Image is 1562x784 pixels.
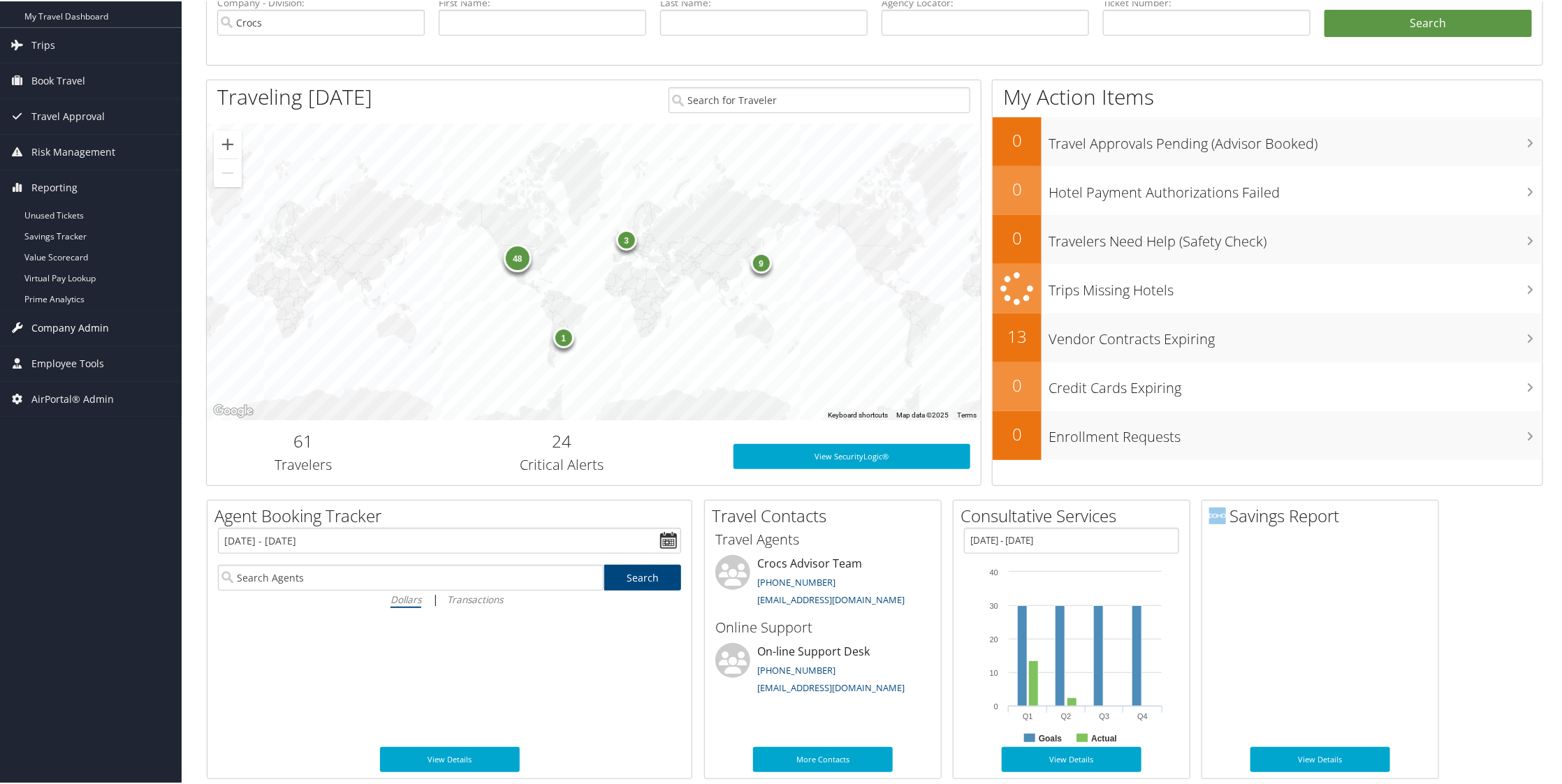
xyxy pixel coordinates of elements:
[990,567,998,575] tspan: 40
[715,528,930,548] h3: Travel Agents
[214,503,692,526] h2: Agent Booking Tracker
[1061,711,1072,719] text: Q2
[751,251,772,272] div: 9
[218,589,681,607] div: |
[1049,370,1542,397] h3: Credit Cards Expiring
[993,127,1042,151] h2: 0
[1049,175,1542,201] h3: Hotel Payment Authorizations Failed
[31,380,114,415] span: AirPortal® Admin
[1091,732,1117,742] text: Actual
[210,401,256,419] a: Open this area in Google Maps (opens a new window)
[961,503,1190,526] h2: Consultative Services
[217,454,390,473] h3: Travelers
[990,634,998,642] tspan: 20
[993,116,1542,165] a: 0Travel Approvals Pending (Advisor Booked)
[993,361,1542,410] a: 0Credit Cards Expiring
[993,225,1042,249] h2: 0
[993,262,1542,312] a: Trips Missing Hotels
[993,410,1542,459] a: 0Enrollment Requests
[993,421,1042,445] h2: 0
[553,326,574,347] div: 1
[993,176,1042,200] h2: 0
[604,563,682,589] a: Search
[504,243,532,271] div: 48
[217,81,372,110] h1: Traveling [DATE]
[31,133,115,168] span: Risk Management
[757,663,835,675] a: [PHONE_NUMBER]
[210,401,256,419] img: Google
[1002,746,1141,771] a: View Details
[993,214,1542,262] a: 0Travelers Need Help (Safety Check)
[993,165,1542,214] a: 0Hotel Payment Authorizations Failed
[993,312,1542,361] a: 13Vendor Contracts Expiring
[1250,746,1390,771] a: View Details
[957,410,977,417] a: Terms (opens in new tab)
[31,62,85,97] span: Book Travel
[994,701,998,709] tspan: 0
[1049,419,1542,445] h3: Enrollment Requests
[993,372,1042,396] h2: 0
[214,129,242,157] button: Zoom in
[993,81,1542,110] h1: My Action Items
[1137,711,1148,719] text: Q4
[31,345,104,380] span: Employee Tools
[990,600,998,609] tspan: 30
[993,323,1042,347] h2: 13
[669,86,970,112] input: Search for Traveler
[896,410,949,417] span: Map data ©2025
[447,591,503,605] i: Transactions
[1209,506,1226,523] img: domo-logo.png
[712,503,941,526] h2: Travel Contacts
[757,592,905,605] a: [EMAIL_ADDRESS][DOMAIN_NAME]
[1209,503,1438,526] h2: Savings Report
[411,428,713,452] h2: 24
[753,746,893,771] a: More Contacts
[411,454,713,473] h3: Critical Alerts
[31,169,78,204] span: Reporting
[214,158,242,186] button: Zoom out
[1324,8,1532,36] button: Search
[1100,711,1110,719] text: Q3
[31,27,55,61] span: Trips
[708,554,937,611] li: Crocs Advisor Team
[733,443,970,468] a: View SecurityLogic®
[757,680,905,693] a: [EMAIL_ADDRESS][DOMAIN_NAME]
[380,746,520,771] a: View Details
[1049,126,1542,152] h3: Travel Approvals Pending (Advisor Booked)
[1049,272,1542,299] h3: Trips Missing Hotels
[217,428,390,452] h2: 61
[1049,223,1542,250] h3: Travelers Need Help (Safety Check)
[990,667,998,676] tspan: 10
[31,309,109,344] span: Company Admin
[218,563,604,589] input: Search Agents
[715,616,930,636] h3: Online Support
[390,591,421,605] i: Dollars
[1049,321,1542,348] h3: Vendor Contracts Expiring
[616,228,637,249] div: 3
[757,575,835,587] a: [PHONE_NUMBER]
[1039,732,1063,742] text: Goals
[828,409,888,419] button: Keyboard shortcuts
[708,642,937,699] li: On-line Support Desk
[1023,711,1033,719] text: Q1
[31,98,105,133] span: Travel Approval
